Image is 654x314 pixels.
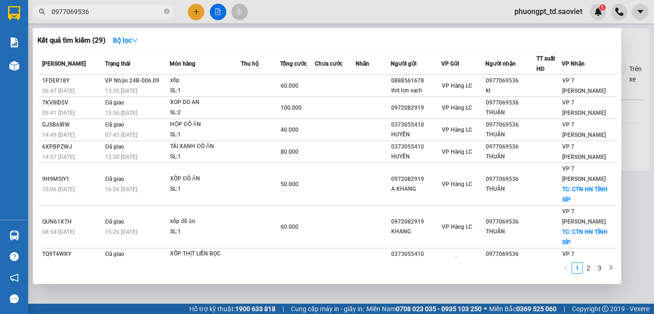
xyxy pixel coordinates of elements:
span: question-circle [10,252,19,261]
span: VP 7 [PERSON_NAME] [562,143,606,160]
button: left [560,262,572,274]
span: Tổng cước [280,60,307,67]
div: 0373055410 [391,142,441,152]
strong: Bộ lọc [113,37,138,44]
span: TT xuất HĐ [536,55,555,72]
span: VP 7 [PERSON_NAME] [562,208,606,225]
li: 3 [594,262,605,274]
div: 0373055410 [391,120,441,130]
span: 07:45 [DATE] [105,132,137,138]
span: VP Hàng LC [442,181,472,187]
div: xốp [170,75,240,86]
div: TQ9T4WRY [42,249,102,259]
div: 0977069536 [486,120,536,130]
span: VP Hàng LC [442,127,472,133]
div: HUYỀN [391,130,441,140]
span: VP 7 [PERSON_NAME] [562,99,606,116]
div: THUẦN [486,227,536,237]
span: 100.000 [281,105,302,111]
div: THUẦN [486,130,536,140]
span: Món hàng [170,60,195,67]
div: QUN61X7H [42,217,102,227]
span: 60.000 [281,82,298,89]
span: search [39,8,45,15]
div: 6XPBPZWJ [42,142,102,152]
span: VP Gửi [441,60,459,67]
span: notification [10,273,19,282]
span: close-circle [164,8,170,14]
span: [PERSON_NAME] [42,60,86,67]
div: 7KV8ID5V [42,98,102,108]
div: XỐP THỊT LIỀN BỌC [170,249,240,259]
span: VP Hàng LC [442,105,472,111]
span: 08:54 [DATE] [42,229,74,235]
span: Đã giao [105,251,124,257]
div: 0977069536 [486,174,536,184]
span: 50.000 [281,181,298,187]
div: 0977069536 [486,76,536,86]
div: xốp đồ ăn [170,217,240,227]
span: 80.000 [281,149,298,155]
span: Người nhận [485,60,516,67]
span: Người gửi [391,60,416,67]
div: XỐP ĐỒ ĂN [170,174,240,184]
div: thit lợn sạch [391,86,441,96]
span: VP 7 [PERSON_NAME] [562,165,606,182]
a: 1 [572,263,582,273]
span: 40.000 [281,127,298,133]
div: SL: 1 [170,86,240,96]
div: THUẦN [486,152,536,162]
div: 0373055410 [391,249,441,259]
span: Đã giao [105,99,124,106]
span: 15:26 [DATE] [105,229,137,235]
div: 1FDER18Y [42,76,102,86]
div: 0977069536 [486,98,536,108]
span: message [10,294,19,303]
div: XOP DO AN [170,97,240,108]
span: VP Hàng LC [442,82,472,89]
span: VP 7 [PERSON_NAME] [562,121,606,138]
span: VP 7 [PERSON_NAME] [562,77,606,94]
div: SL: 2 [170,108,240,118]
span: 09:41 [DATE] [42,110,74,116]
span: Nhãn [356,60,369,67]
span: TC: CTN HN TÍNH SÍP [562,229,608,246]
div: 0972082919 [391,103,441,113]
span: down [132,37,138,44]
span: Trạng thái [105,60,130,67]
span: close-circle [164,7,170,16]
div: SL: 1 [170,130,240,140]
span: VP Nhận 24B-006.09 [105,77,159,84]
li: Previous Page [560,262,572,274]
div: THUẦN [486,108,536,118]
div: 0888561678 [391,76,441,86]
div: 9H9M5IY1 [42,174,102,184]
span: Đã giao [105,121,124,128]
span: left [563,265,569,270]
span: Đã giao [105,176,124,182]
div: GJSB6IRW [42,120,102,130]
a: 3 [595,263,605,273]
button: Bộ lọcdown [105,33,146,48]
span: 16:26 [DATE] [105,186,137,193]
span: VP Hàng LC [442,224,472,230]
div: THUẦN [486,184,536,194]
div: kt [486,86,536,96]
img: warehouse-icon [9,61,19,71]
span: Đã giao [105,218,124,225]
span: 15:56 [DATE] [105,110,137,116]
div: 0977069536 [486,249,536,259]
div: HUYỀN [391,152,441,162]
li: Next Page [605,262,617,274]
span: VP 7 [PERSON_NAME] [562,251,606,268]
div: 0972082919 [391,174,441,184]
h3: Kết quả tìm kiếm ( 29 ) [37,36,105,45]
div: SL: 1 [170,184,240,194]
span: Thu hộ [241,60,259,67]
span: 13:35 [DATE] [105,88,137,94]
span: right [608,265,614,270]
img: warehouse-icon [9,231,19,240]
div: 0977069536 [486,142,536,152]
div: KHANG [391,227,441,237]
span: Chưa cước [315,60,342,67]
